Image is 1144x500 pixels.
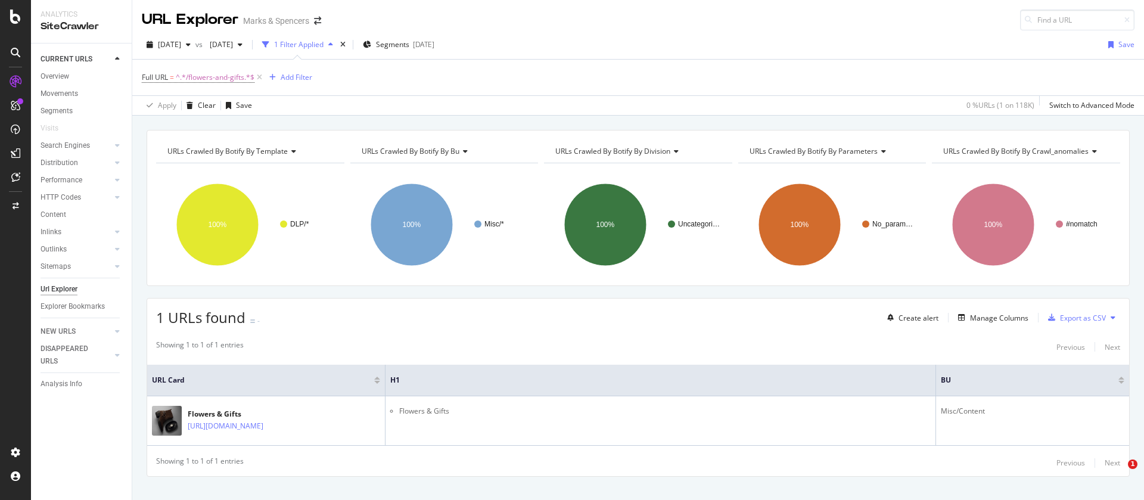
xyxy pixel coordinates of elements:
div: - [257,316,260,326]
a: Distribution [41,157,111,169]
img: main image [152,406,182,436]
div: Previous [1056,342,1085,352]
button: Switch to Advanced Mode [1044,96,1134,115]
h4: URLs Crawled By Botify By template [165,142,334,161]
svg: A chart. [350,173,536,277]
a: Visits [41,122,70,135]
div: Analysis Info [41,378,82,390]
div: Next [1105,458,1120,468]
a: DISAPPEARED URLS [41,343,111,368]
div: Clear [198,100,216,110]
a: Sitemaps [41,260,111,273]
button: Clear [182,96,216,115]
a: Content [41,209,123,221]
div: Performance [41,174,82,187]
button: Add Filter [265,70,312,85]
div: Segments [41,105,73,117]
div: Distribution [41,157,78,169]
text: 100% [209,221,227,229]
h4: URLs Crawled By Botify By bu [359,142,528,161]
div: A chart. [738,173,924,277]
span: 2025 Aug. 9th [158,39,181,49]
a: Segments [41,105,123,117]
a: Search Engines [41,139,111,152]
text: 100% [596,221,615,229]
a: Movements [41,88,123,100]
a: Explorer Bookmarks [41,300,123,313]
text: No_param… [872,220,913,228]
div: 0 % URLs ( 1 on 118K ) [966,100,1034,110]
svg: A chart. [932,173,1117,277]
span: 1 [1128,459,1137,469]
span: BU [941,375,1101,386]
span: 2024 Sep. 21st [205,39,233,49]
text: 100% [402,221,421,229]
button: Create alert [882,308,938,327]
a: Outlinks [41,243,111,256]
div: Movements [41,88,78,100]
div: arrow-right-arrow-left [314,17,321,25]
button: Export as CSV [1043,308,1106,327]
div: Analytics [41,10,122,20]
text: DLP/* [290,220,309,228]
button: Apply [142,96,176,115]
button: Save [1103,35,1134,54]
text: Misc/* [484,220,504,228]
svg: A chart. [156,173,341,277]
button: [DATE] [205,35,247,54]
div: Explorer Bookmarks [41,300,105,313]
button: Manage Columns [953,310,1028,325]
div: CURRENT URLS [41,53,92,66]
div: Url Explorer [41,283,77,296]
span: = [170,72,174,82]
button: Previous [1056,456,1085,470]
span: URLs Crawled By Botify By parameters [750,146,878,156]
div: [DATE] [413,39,434,49]
h4: URLs Crawled By Botify By crawl_anomalies [941,142,1109,161]
div: Add Filter [281,72,312,82]
span: URLs Crawled By Botify By bu [362,146,459,156]
button: Previous [1056,340,1085,354]
button: 1 Filter Applied [257,35,338,54]
text: 100% [790,221,809,229]
div: DISAPPEARED URLS [41,343,101,368]
span: H1 [390,375,913,386]
a: HTTP Codes [41,191,111,204]
a: Analysis Info [41,378,123,390]
div: Search Engines [41,139,90,152]
a: CURRENT URLS [41,53,111,66]
h4: URLs Crawled By Botify By division [553,142,722,161]
div: Marks & Spencers [243,15,309,27]
div: NEW URLS [41,325,76,338]
a: Overview [41,70,123,83]
a: [URL][DOMAIN_NAME] [188,420,263,432]
div: Flowers & Gifts [188,409,315,420]
div: Showing 1 to 1 of 1 entries [156,456,244,470]
img: Equal [250,319,255,323]
button: [DATE] [142,35,195,54]
span: URLs Crawled By Botify By division [555,146,670,156]
text: 100% [984,221,1003,229]
span: Segments [376,39,409,49]
span: ^.*/flowers-and-gifts.*$ [176,69,254,86]
div: Next [1105,342,1120,352]
div: SiteCrawler [41,20,122,33]
div: URL Explorer [142,10,238,30]
input: Find a URL [1020,10,1134,30]
span: Full URL [142,72,168,82]
div: Create alert [899,313,938,323]
div: Content [41,209,66,221]
div: Previous [1056,458,1085,468]
div: Sitemaps [41,260,71,273]
div: Save [236,100,252,110]
div: 1 Filter Applied [274,39,324,49]
span: vs [195,39,205,49]
a: Url Explorer [41,283,123,296]
div: Save [1118,39,1134,49]
div: Misc/Content [941,406,1124,417]
a: NEW URLS [41,325,111,338]
a: Performance [41,174,111,187]
div: Manage Columns [970,313,1028,323]
div: Overview [41,70,69,83]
